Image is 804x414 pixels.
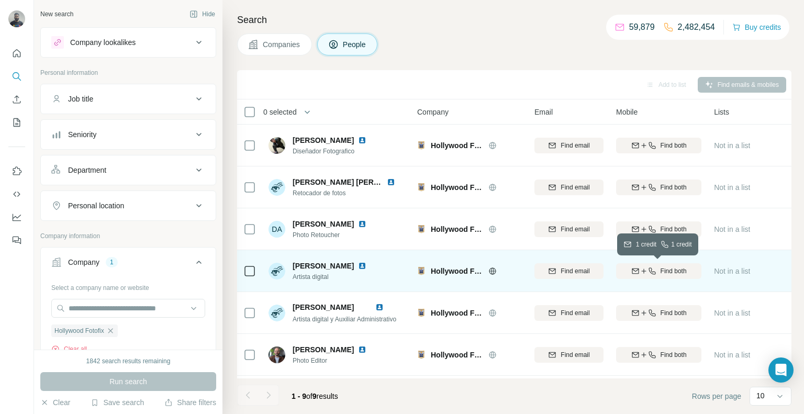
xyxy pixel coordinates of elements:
button: Find both [616,305,701,321]
span: Not in a list [714,225,750,233]
img: Logo of Hollywood Fotofix [417,309,426,317]
button: Find email [534,138,604,153]
img: LinkedIn logo [358,220,366,228]
button: Find email [534,263,604,279]
span: [PERSON_NAME] [293,303,354,311]
span: [PERSON_NAME] [293,344,354,355]
button: Find both [616,180,701,195]
img: Logo of Hollywood Fotofix [417,141,426,150]
button: Enrich CSV [8,90,25,109]
button: Find email [534,180,604,195]
span: Hollywood Fotofix [431,140,483,151]
button: Department [41,158,216,183]
button: Hide [182,6,222,22]
button: Search [8,67,25,86]
span: Not in a list [714,267,750,275]
button: Use Surfe on LinkedIn [8,162,25,181]
span: Find both [661,141,687,150]
span: Find both [661,225,687,234]
div: Company [68,257,99,267]
div: DA [269,221,285,238]
span: Not in a list [714,183,750,192]
button: Save search [91,397,144,408]
span: People [343,39,367,50]
span: Lists [714,107,729,117]
span: Artista digital [293,272,379,282]
span: [PERSON_NAME] [PERSON_NAME] [293,178,418,186]
span: Find both [661,183,687,192]
button: Share filters [164,397,216,408]
span: Find both [661,266,687,276]
button: Find both [616,221,701,237]
span: Rows per page [692,391,741,401]
span: 1 - 9 [292,392,306,400]
span: Hollywood Fotofix [431,224,483,234]
span: Diseñador Fotografico [293,147,379,156]
button: Clear [40,397,70,408]
img: Avatar [269,179,285,196]
span: of [306,392,312,400]
p: Personal information [40,68,216,77]
button: Use Surfe API [8,185,25,204]
span: Not in a list [714,309,750,317]
span: Photo Editor [293,356,379,365]
img: Avatar [269,346,285,363]
img: Logo of Hollywood Fotofix [417,267,426,275]
button: Job title [41,86,216,111]
span: Artista digital y Auxiliar Administrativo [293,316,396,323]
span: Hollywood Fotofix [431,266,483,276]
img: Avatar [8,10,25,27]
div: New search [40,9,73,19]
img: LinkedIn logo [358,262,366,270]
span: Find both [661,308,687,318]
button: Find email [534,305,604,321]
button: Buy credits [732,20,781,35]
img: LinkedIn logo [387,178,395,186]
button: Find both [616,138,701,153]
span: Hollywood Fotofix [54,326,104,335]
img: LinkedIn logo [375,303,384,311]
span: Photo Retoucher [293,230,379,240]
p: 59,879 [629,21,655,33]
button: Feedback [8,231,25,250]
div: Open Intercom Messenger [768,357,794,383]
div: 1842 search results remaining [86,356,171,366]
span: 0 selected [263,107,297,117]
img: LinkedIn logo [358,345,366,354]
span: [PERSON_NAME] [293,135,354,146]
span: Hollywood Fotofix [431,308,483,318]
button: Quick start [8,44,25,63]
h4: Search [237,13,791,27]
span: Find email [561,308,589,318]
span: 9 [312,392,317,400]
button: Find email [534,221,604,237]
button: Find email [534,347,604,363]
button: Dashboard [8,208,25,227]
p: 10 [756,390,765,401]
span: Not in a list [714,141,750,150]
div: Job title [68,94,93,104]
span: Company [417,107,449,117]
span: Find email [561,350,589,360]
span: Hollywood Fotofix [431,350,483,360]
span: Find both [661,350,687,360]
div: Seniority [68,129,96,140]
img: Logo of Hollywood Fotofix [417,351,426,359]
span: Not in a list [714,351,750,359]
span: Find email [561,141,589,150]
button: Company lookalikes [41,30,216,55]
div: Department [68,165,106,175]
div: Select a company name or website [51,279,205,293]
img: Logo of Hollywood Fotofix [417,225,426,233]
span: Mobile [616,107,638,117]
img: LinkedIn logo [358,136,366,144]
img: Avatar [269,263,285,279]
p: 2,482,454 [678,21,715,33]
p: Company information [40,231,216,241]
img: Logo of Hollywood Fotofix [417,183,426,192]
span: Find email [561,266,589,276]
div: 1 [106,258,118,267]
span: [PERSON_NAME] [293,219,354,229]
img: Avatar [269,305,285,321]
div: Company lookalikes [70,37,136,48]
